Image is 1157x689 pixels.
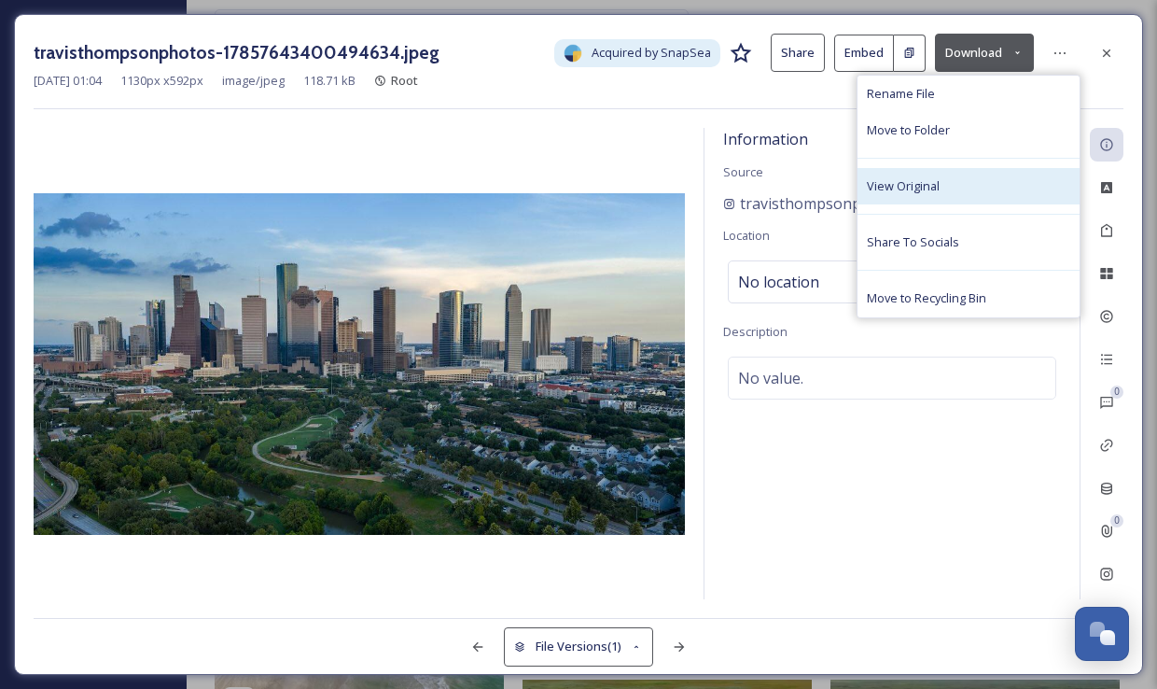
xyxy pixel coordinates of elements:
[867,233,959,251] span: Share To Socials
[935,34,1034,72] button: Download
[592,44,711,62] span: Acquired by SnapSea
[120,72,203,90] span: 1130 px x 592 px
[740,192,902,215] span: travisthompsonphotos
[1075,607,1129,661] button: Open Chat
[867,177,940,195] span: View Original
[867,121,950,139] span: Move to Folder
[723,129,808,149] span: Information
[834,35,894,72] button: Embed
[34,39,439,66] h3: travisthompsonphotos-17857643400494634.jpeg
[504,627,653,666] button: File Versions(1)
[34,72,102,90] span: [DATE] 01:04
[723,163,763,180] span: Source
[1110,514,1123,527] div: 0
[738,271,819,293] span: No location
[771,34,825,72] button: Share
[867,85,935,103] span: Rename File
[723,323,788,340] span: Description
[723,192,902,215] a: travisthompsonphotos
[391,72,418,89] span: Root
[738,367,803,389] span: No value.
[723,227,770,244] span: Location
[867,289,986,307] span: Move to Recycling Bin
[1110,386,1123,399] div: 0
[34,193,685,535] img: travisthompsonphotos-17857643400494634.jpeg
[564,44,582,63] img: snapsea-logo.png
[303,72,355,90] span: 118.71 kB
[222,72,285,90] span: image/jpeg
